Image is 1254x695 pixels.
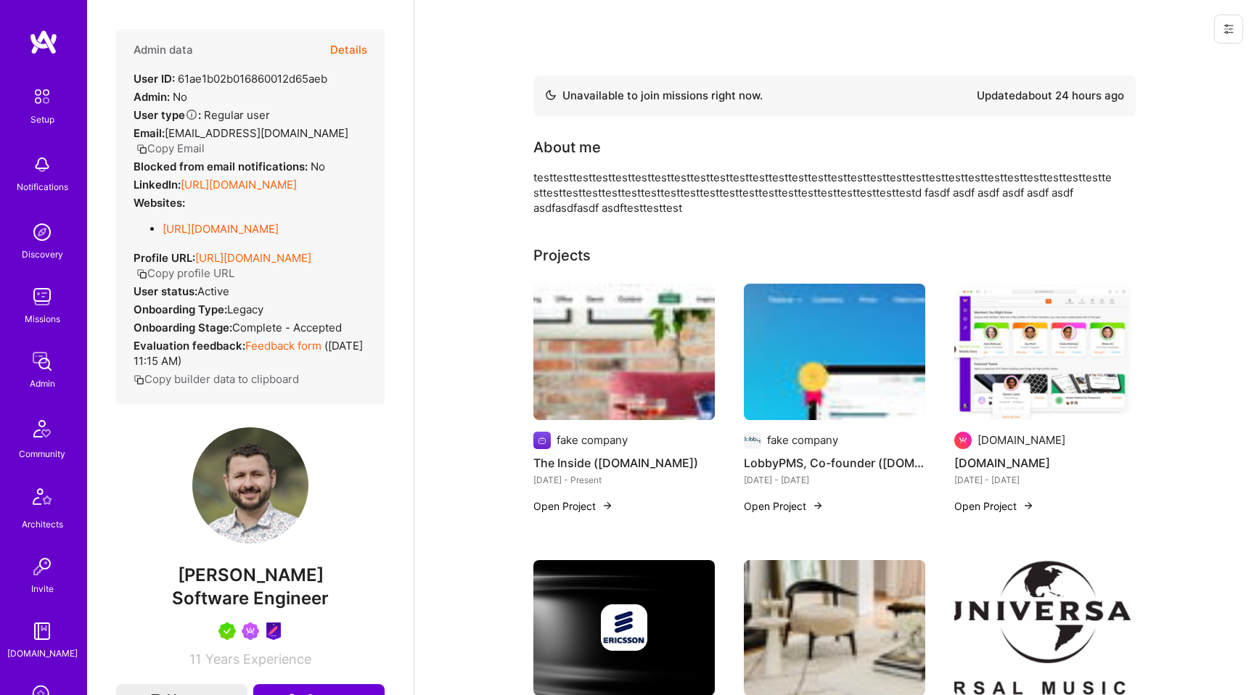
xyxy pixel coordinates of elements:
button: Open Project [533,498,613,514]
strong: Blocked from email notifications: [134,160,311,173]
div: No [134,89,187,104]
strong: Email: [134,126,165,140]
button: Copy profile URL [136,266,234,281]
img: Product Design Guild [265,622,282,640]
i: icon Copy [136,144,147,155]
div: 61ae1b02b016860012d65aeb [134,71,327,86]
div: [DATE] - [DATE] [954,472,1136,488]
button: Open Project [744,498,824,514]
div: Regular user [134,107,270,123]
img: User Avatar [192,427,308,543]
span: 11 [189,651,201,667]
span: Active [197,284,229,298]
img: guide book [28,617,57,646]
img: admin teamwork [28,347,57,376]
strong: Onboarding Type: [134,303,227,316]
img: A.Team [954,284,1136,420]
i: icon Copy [134,374,144,385]
div: Community [19,446,65,461]
a: [URL][DOMAIN_NAME] [195,251,311,265]
div: Setup [30,112,54,127]
div: Admin [30,376,55,391]
img: arrow-right [812,500,824,511]
span: [EMAIL_ADDRESS][DOMAIN_NAME] [165,126,348,140]
div: [DOMAIN_NAME] [978,432,1065,448]
img: Company logo [533,432,551,449]
span: legacy [227,303,263,316]
span: [PERSON_NAME] [116,564,385,586]
img: setup [27,81,57,112]
div: Notifications [17,179,68,194]
div: [DATE] - [DATE] [744,472,925,488]
a: [URL][DOMAIN_NAME] [163,222,279,236]
img: A.Teamer in Residence [218,622,236,640]
span: Software Engineer [172,588,329,609]
img: Company logo [744,432,761,449]
strong: User type : [134,108,201,122]
strong: User ID: [134,72,175,86]
a: [URL][DOMAIN_NAME] [181,178,297,192]
strong: User status: [134,284,197,298]
span: Complete - Accepted [232,321,342,334]
div: Unavailable to join missions right now. [545,87,763,104]
div: Discovery [22,247,63,262]
div: Projects [533,244,591,266]
div: Updated about 24 hours ago [977,87,1124,104]
img: Community [25,411,60,446]
div: ( [DATE] 11:15 AM ) [134,338,367,369]
img: logo [29,29,58,55]
img: Company logo [601,604,647,651]
span: Years Experience [205,651,311,667]
a: Feedback form [245,339,321,353]
img: arrow-right [602,500,613,511]
strong: LinkedIn: [134,178,181,192]
img: Invite [28,552,57,581]
div: No [134,159,325,174]
strong: Admin: [134,90,170,104]
h4: Admin data [134,44,193,57]
strong: Profile URL: [134,251,195,265]
img: The Inside (theinside.com) [533,284,715,420]
div: About me [533,136,601,158]
img: arrow-right [1023,500,1034,511]
i: icon Copy [136,268,147,279]
div: Architects [22,517,63,532]
h4: [DOMAIN_NAME] [954,453,1136,472]
div: Missions [25,311,60,326]
div: fake company [767,432,838,448]
strong: Evaluation feedback: [134,339,245,353]
div: [DATE] - Present [533,472,715,488]
img: Availability [545,89,557,101]
i: Help [185,108,198,121]
img: bell [28,150,57,179]
button: Copy builder data to clipboard [134,371,299,387]
img: discovery [28,218,57,247]
div: Invite [31,581,54,596]
h4: The Inside ([DOMAIN_NAME]) [533,453,715,472]
strong: Websites: [134,196,185,210]
h4: LobbyPMS, Co-founder ([DOMAIN_NAME]) [744,453,925,472]
div: [DOMAIN_NAME] [7,646,78,661]
strong: Onboarding Stage: [134,321,232,334]
img: teamwork [28,282,57,311]
button: Copy Email [136,141,205,156]
div: fake company [557,432,628,448]
img: Been on Mission [242,622,259,640]
button: Open Project [954,498,1034,514]
img: Company logo [954,432,972,449]
img: LobbyPMS, Co-founder (lobbypms.com) [744,284,925,420]
button: Details [330,29,367,71]
div: testtesttesttesttesttesttesttesttesttesttesttesttesttesttesttesttesttesttesttesttesttesttesttestt... [533,170,1114,215]
img: Architects [25,482,60,517]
